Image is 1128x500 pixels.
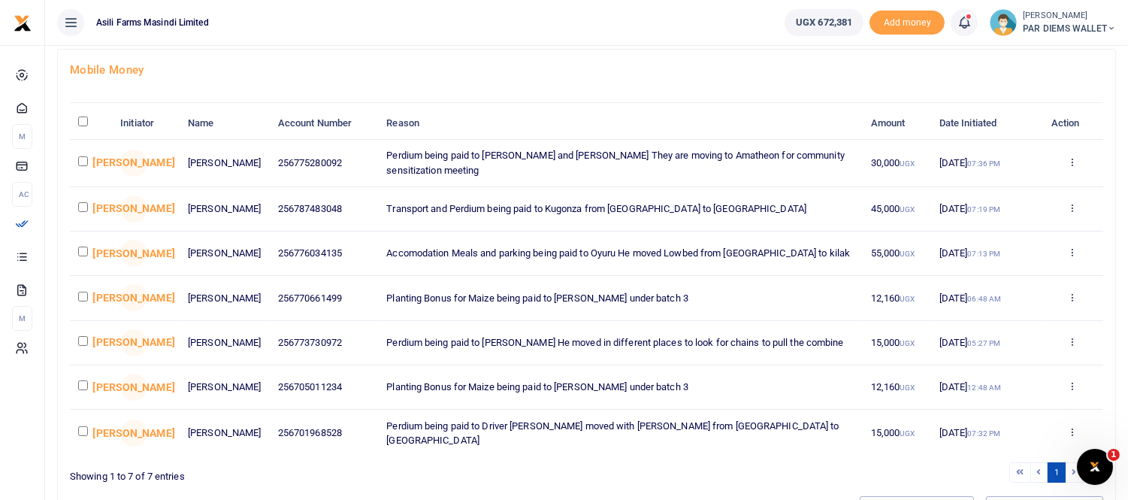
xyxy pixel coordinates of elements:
[180,108,270,140] th: Name: activate to sort column ascending
[378,187,863,232] td: Transport and Perdium being paid to Kugonza from [GEOGRAPHIC_DATA] to [GEOGRAPHIC_DATA]
[931,108,1042,140] th: Date Initiated: activate to sort column ascending
[931,187,1042,232] td: [DATE]
[863,232,931,276] td: 55,000
[931,140,1042,186] td: [DATE]
[967,383,1001,392] small: 12:48 AM
[863,187,931,232] td: 45,000
[863,365,931,410] td: 12,160
[931,321,1042,365] td: [DATE]
[14,14,32,32] img: logo-small
[1042,108,1103,140] th: Action: activate to sort column ascending
[785,9,863,36] a: UGX 672,381
[378,365,863,410] td: Planting Bonus for Maize being paid to [PERSON_NAME] under batch 3
[796,15,852,30] span: UGX 672,381
[270,365,379,410] td: 256705011234
[70,461,581,484] div: Showing 1 to 7 of 7 entries
[270,140,379,186] td: 256775280092
[270,108,379,140] th: Account Number: activate to sort column ascending
[869,16,945,27] a: Add money
[863,321,931,365] td: 15,000
[180,187,270,232] td: [PERSON_NAME]
[270,276,379,320] td: 256770661499
[378,410,863,456] td: Perdium being paid to Driver [PERSON_NAME] moved with [PERSON_NAME] from [GEOGRAPHIC_DATA] to [GE...
[120,195,147,223] span: Joeslyne Abesiga
[378,108,863,140] th: Reason: activate to sort column ascending
[900,205,915,214] small: UGX
[112,108,180,140] th: Initiator: activate to sort column ascending
[120,150,147,177] span: Joeslyne Abesiga
[180,232,270,276] td: [PERSON_NAME]
[869,11,945,35] li: Toup your wallet
[1023,10,1116,23] small: [PERSON_NAME]
[967,250,1000,258] small: 07:13 PM
[869,11,945,35] span: Add money
[931,276,1042,320] td: [DATE]
[120,374,147,401] span: Joeslyne Abesiga
[12,124,32,149] li: M
[1023,22,1116,35] span: PAR DIEMS WALLET
[180,321,270,365] td: [PERSON_NAME]
[12,306,32,331] li: M
[270,410,379,456] td: 256701968528
[967,205,1000,214] small: 07:19 PM
[931,365,1042,410] td: [DATE]
[120,240,147,267] span: Joeslyne Abesiga
[931,410,1042,456] td: [DATE]
[779,9,869,36] li: Wallet ballance
[900,339,915,347] small: UGX
[900,250,915,258] small: UGX
[863,410,931,456] td: 15,000
[863,276,931,320] td: 12,160
[180,140,270,186] td: [PERSON_NAME]
[1108,449,1120,461] span: 1
[1077,449,1113,485] iframe: Intercom live chat
[120,329,147,356] span: Joeslyne Abesiga
[270,187,379,232] td: 256787483048
[863,108,931,140] th: Amount: activate to sort column ascending
[990,9,1017,36] img: profile-user
[378,140,863,186] td: Perdium being paid to [PERSON_NAME] and [PERSON_NAME] They are moving to Amatheon for community s...
[70,108,112,140] th: : activate to sort column descending
[120,420,147,447] span: Joeslyne Abesiga
[378,321,863,365] td: Perdium being paid to [PERSON_NAME] He moved in different places to look for chains to pull the c...
[378,276,863,320] td: Planting Bonus for Maize being paid to [PERSON_NAME] under batch 3
[967,159,1000,168] small: 07:36 PM
[900,429,915,438] small: UGX
[967,429,1000,438] small: 07:32 PM
[1048,462,1066,483] a: 1
[863,140,931,186] td: 30,000
[270,321,379,365] td: 256773730972
[967,339,1000,347] small: 05:27 PM
[378,232,863,276] td: Accomodation Meals and parking being paid to Oyuru He moved Lowbed from [GEOGRAPHIC_DATA] to kilak
[180,365,270,410] td: [PERSON_NAME]
[270,232,379,276] td: 256776034135
[70,62,1103,78] h4: Mobile Money
[990,9,1116,36] a: profile-user [PERSON_NAME] PAR DIEMS WALLET
[900,383,915,392] small: UGX
[180,276,270,320] td: [PERSON_NAME]
[900,159,915,168] small: UGX
[12,182,32,207] li: Ac
[967,295,1001,303] small: 06:48 AM
[900,295,915,303] small: UGX
[90,16,215,29] span: Asili Farms Masindi Limited
[931,232,1042,276] td: [DATE]
[120,284,147,311] span: Joeslyne Abesiga
[180,410,270,456] td: [PERSON_NAME]
[14,17,32,28] a: logo-small logo-large logo-large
